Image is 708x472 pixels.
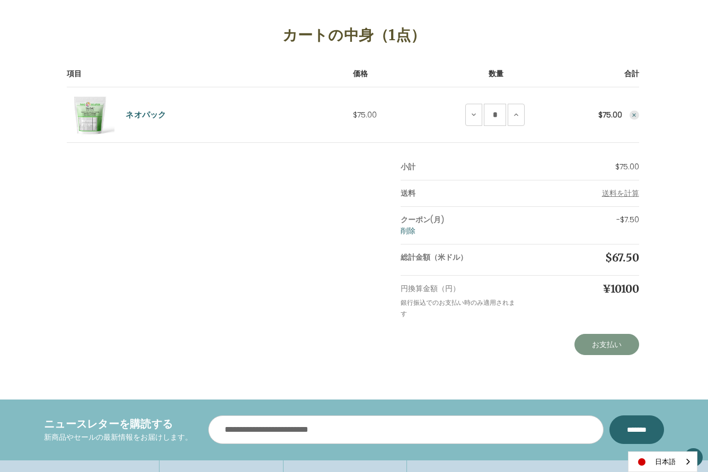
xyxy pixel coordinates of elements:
[544,68,639,87] th: 合計
[630,111,639,120] button: Remove NeoPak from cart
[602,188,639,198] span: 送料を計算
[616,214,639,225] span: -$7.50
[574,334,639,355] a: お支払い
[353,110,377,120] span: $75.00
[401,298,515,318] small: 銀行振込でのお支払い時のみ適用されます
[484,104,506,126] input: NeoPak
[353,68,448,87] th: 価格
[67,68,353,87] th: 項目
[67,24,641,46] h1: カートの中身（1点）
[401,225,415,236] a: 削除
[605,251,639,264] span: $67.50
[598,110,622,120] strong: $75.00
[603,282,639,295] span: ¥10100
[401,283,520,294] p: 円換算金額（円）
[44,432,192,443] p: 新商品やセールの最新情報をお届けします。
[628,451,697,472] div: Language
[401,161,415,172] strong: 小計
[448,68,544,87] th: 数量
[126,109,166,121] a: ネオパック
[401,188,415,198] strong: 送料
[44,416,192,432] h4: ニュースレターを購読する
[401,214,444,225] strong: クーポン(月)
[401,252,467,262] strong: 総計金額（米ドル）
[602,188,639,199] button: Add Info
[629,452,697,471] a: 日本語
[628,451,697,472] aside: Language selected: 日本語
[615,161,639,172] span: $75.00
